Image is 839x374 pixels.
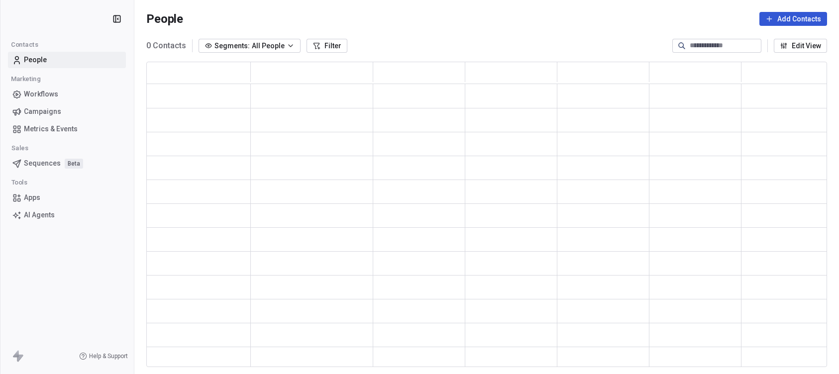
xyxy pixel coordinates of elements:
button: Edit View [774,39,827,53]
span: Apps [24,192,40,203]
span: Help & Support [89,352,128,360]
span: Workflows [24,89,58,99]
a: Help & Support [79,352,128,360]
a: SequencesBeta [8,155,126,172]
span: People [146,11,183,26]
span: Metrics & Events [24,124,78,134]
span: Tools [7,175,32,190]
button: Filter [307,39,347,53]
a: Metrics & Events [8,121,126,137]
span: All People [252,41,285,51]
a: Workflows [8,86,126,102]
button: Add Contacts [759,12,827,26]
span: Segments: [214,41,250,51]
span: People [24,55,47,65]
a: Apps [8,189,126,206]
span: Contacts [6,37,43,52]
span: Sales [7,141,33,156]
a: People [8,52,126,68]
span: AI Agents [24,210,55,220]
div: grid [147,84,834,368]
a: Campaigns [8,103,126,120]
span: Sequences [24,158,61,169]
span: Marketing [6,72,45,87]
span: 0 Contacts [146,40,186,52]
span: Beta [65,159,83,169]
span: Campaigns [24,106,61,117]
a: AI Agents [8,207,126,223]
